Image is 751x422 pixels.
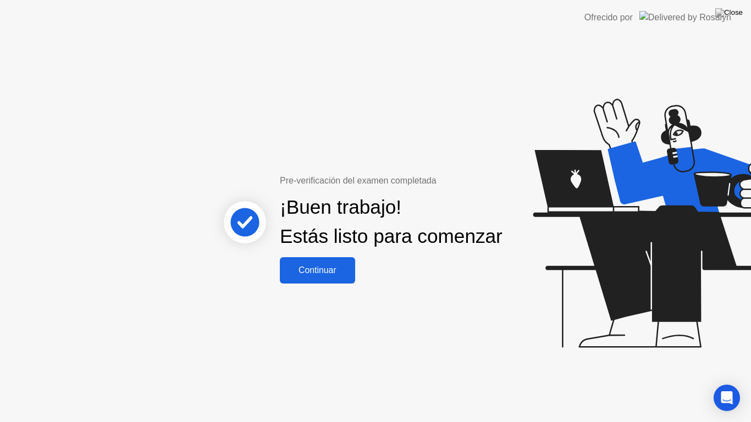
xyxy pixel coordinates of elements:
[280,174,507,187] div: Pre-verificación del examen completada
[639,11,731,24] img: Delivered by Rosalyn
[283,265,352,275] div: Continuar
[715,8,743,17] img: Close
[280,257,355,284] button: Continuar
[714,385,740,411] div: Open Intercom Messenger
[280,193,502,251] div: ¡Buen trabajo! Estás listo para comenzar
[584,11,633,24] div: Ofrecido por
